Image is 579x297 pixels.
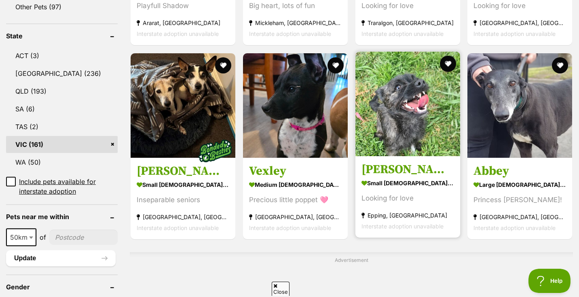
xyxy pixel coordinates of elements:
strong: [GEOGRAPHIC_DATA], [GEOGRAPHIC_DATA] [137,211,229,222]
div: Big heart, lots of fun [249,1,342,12]
span: Interstate adoption unavailable [361,223,444,230]
div: Looking for love [361,1,454,12]
h3: [PERSON_NAME] and [PERSON_NAME] [137,163,229,179]
span: 50km [6,228,36,246]
button: favourite [440,56,456,72]
strong: large [DEMOGRAPHIC_DATA] Dog [473,179,566,190]
div: Looking for love [361,193,454,204]
h3: Abbey [473,163,566,179]
strong: Traralgon, [GEOGRAPHIC_DATA] [361,18,454,29]
h3: Vexley [249,163,342,179]
a: WA (50) [6,154,118,171]
button: Update [6,250,116,266]
img: bonded besties [195,131,235,171]
a: SA (6) [6,100,118,117]
strong: Ararat, [GEOGRAPHIC_DATA] [137,18,229,29]
a: VIC (161) [6,136,118,153]
strong: [GEOGRAPHIC_DATA], [GEOGRAPHIC_DATA] [249,211,342,222]
div: Playfull Shadow [137,1,229,12]
a: [PERSON_NAME] small [DEMOGRAPHIC_DATA] Dog Looking for love Epping, [GEOGRAPHIC_DATA] Interstate ... [355,156,460,238]
div: Inseparable seniors [137,195,229,205]
div: Princess [PERSON_NAME]! [473,195,566,205]
div: Precious little poppet 🩷 [249,195,342,205]
a: ACT (3) [6,47,118,64]
img: Vexley - Australian Cattle Dog x Staffordshire Bull Terrier Dog [243,53,348,158]
div: Looking for love [473,1,566,12]
span: Interstate adoption unavailable [473,224,556,231]
strong: [GEOGRAPHIC_DATA], [GEOGRAPHIC_DATA] [473,211,566,222]
img: Abbey - Greyhound Dog [467,53,572,158]
button: favourite [328,57,344,73]
span: 50km [7,232,36,243]
a: QLD (193) [6,83,118,100]
button: favourite [552,57,568,73]
strong: Epping, [GEOGRAPHIC_DATA] [361,210,454,221]
a: Include pets available for interstate adoption [6,177,118,196]
span: of [40,232,46,242]
strong: small [DEMOGRAPHIC_DATA] Dog [137,179,229,190]
strong: Mickleham, [GEOGRAPHIC_DATA] [249,18,342,29]
span: Interstate adoption unavailable [473,31,556,38]
span: Interstate adoption unavailable [137,224,219,231]
span: Interstate adoption unavailable [249,224,331,231]
iframe: Help Scout Beacon - Open [528,269,571,293]
button: favourite [215,57,231,73]
span: Interstate adoption unavailable [361,31,444,38]
a: Vexley medium [DEMOGRAPHIC_DATA] Dog Precious little poppet 🩷 [GEOGRAPHIC_DATA], [GEOGRAPHIC_DATA... [243,157,348,239]
strong: small [DEMOGRAPHIC_DATA] Dog [361,177,454,189]
span: Interstate adoption unavailable [137,31,219,38]
span: Include pets available for interstate adoption [19,177,118,196]
header: Pets near me within [6,213,118,220]
span: Close [272,282,289,296]
strong: medium [DEMOGRAPHIC_DATA] Dog [249,179,342,190]
header: Gender [6,283,118,291]
img: Ruby and Vincent Silvanus - Fox Terrier (Miniature) Dog [131,53,235,158]
input: postcode [49,230,118,245]
a: [GEOGRAPHIC_DATA] (236) [6,65,118,82]
img: Saoirse - Cairn Terrier x Chihuahua Dog [355,52,460,156]
a: Abbey large [DEMOGRAPHIC_DATA] Dog Princess [PERSON_NAME]! [GEOGRAPHIC_DATA], [GEOGRAPHIC_DATA] I... [467,157,572,239]
h3: [PERSON_NAME] [361,162,454,177]
strong: [GEOGRAPHIC_DATA], [GEOGRAPHIC_DATA] [473,18,566,29]
a: [PERSON_NAME] and [PERSON_NAME] small [DEMOGRAPHIC_DATA] Dog Inseparable seniors [GEOGRAPHIC_DATA... [131,157,235,239]
a: TAS (2) [6,118,118,135]
span: Interstate adoption unavailable [249,31,331,38]
header: State [6,32,118,40]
